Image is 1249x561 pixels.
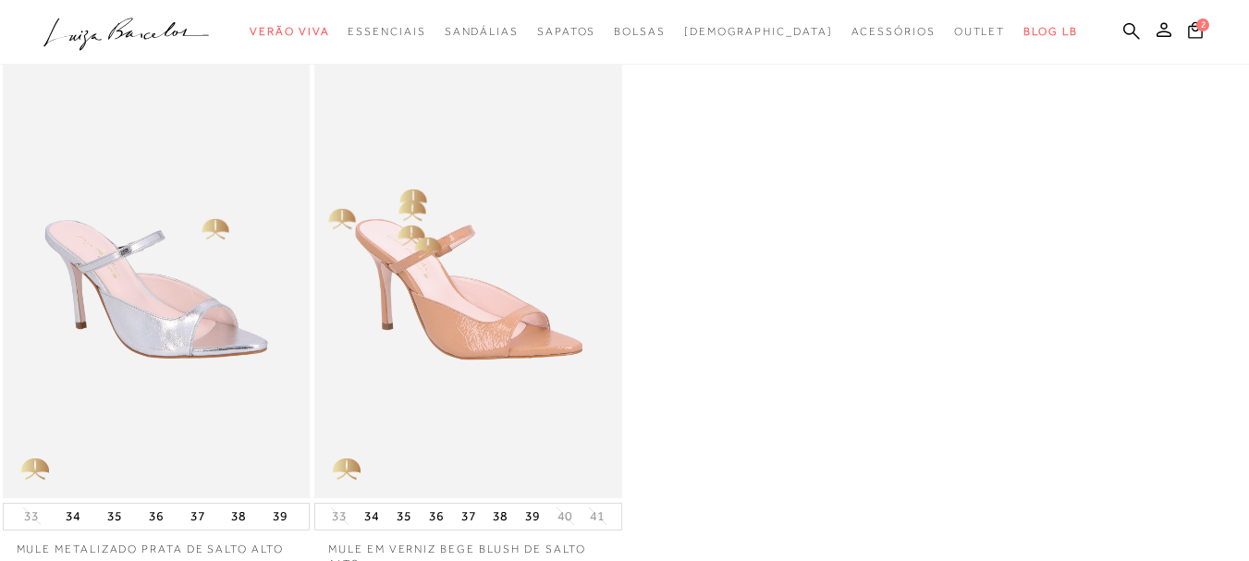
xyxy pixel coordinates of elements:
a: categoryNavScreenReaderText [614,15,666,49]
span: BLOG LB [1023,25,1077,38]
a: categoryNavScreenReaderText [537,15,595,49]
button: 40 [552,507,578,525]
img: golden_caliandra_v6.png [314,443,379,498]
button: 36 [423,504,449,530]
span: Outlet [954,25,1006,38]
span: Sandálias [445,25,519,38]
a: categoryNavScreenReaderText [250,15,329,49]
button: 39 [267,504,293,530]
button: 38 [226,504,251,530]
button: 36 [143,504,169,530]
button: 2 [1182,20,1208,45]
button: 35 [391,504,417,530]
button: 37 [185,504,211,530]
button: 38 [487,504,513,530]
a: categoryNavScreenReaderText [851,15,936,49]
a: BLOG LB [1023,15,1077,49]
img: golden_caliandra_v6.png [3,443,67,498]
a: MULE METALIZADO PRATA DE SALTO ALTO [3,531,311,557]
img: MULE EM VERNIZ BEGE BLUSH DE SALTO ALTO [316,37,622,498]
span: 2 [1196,18,1209,31]
span: [DEMOGRAPHIC_DATA] [684,25,833,38]
a: MULE EM VERNIZ BEGE BLUSH DE SALTO ALTO [316,40,620,495]
button: 33 [18,507,44,525]
span: Sapatos [537,25,595,38]
button: 34 [359,504,385,530]
img: MULE METALIZADO PRATA DE SALTO ALTO [5,40,309,495]
span: Essenciais [348,25,425,38]
button: 41 [584,507,610,525]
span: Acessórios [851,25,936,38]
a: noSubCategoriesText [684,15,833,49]
span: Bolsas [614,25,666,38]
button: 33 [326,507,352,525]
button: 37 [456,504,482,530]
a: categoryNavScreenReaderText [445,15,519,49]
button: 34 [60,504,86,530]
button: 35 [102,504,128,530]
span: Verão Viva [250,25,329,38]
a: categoryNavScreenReaderText [954,15,1006,49]
button: 39 [520,504,545,530]
a: MULE METALIZADO PRATA DE SALTO ALTO MULE METALIZADO PRATA DE SALTO ALTO [5,40,309,495]
a: categoryNavScreenReaderText [348,15,425,49]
